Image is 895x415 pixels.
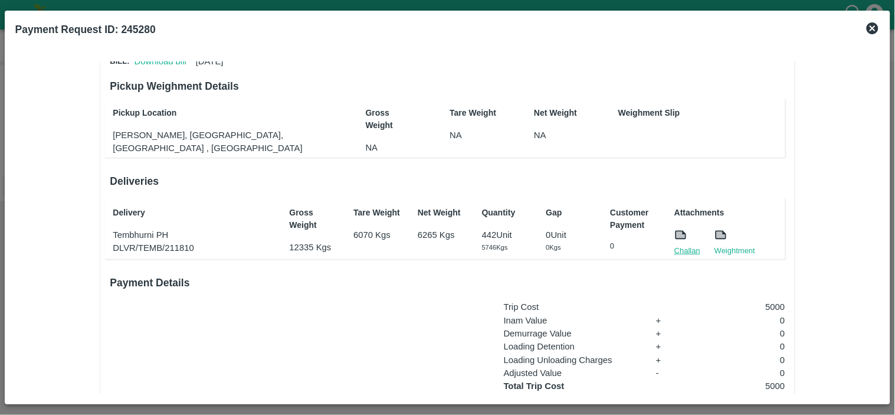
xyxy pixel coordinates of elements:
h6: Deliveries [110,173,785,189]
p: 0 [610,241,661,252]
p: + [656,314,680,327]
p: - [656,393,680,406]
p: Pickup Location [113,107,333,119]
p: 5000 [691,380,785,393]
span: [DATE] [196,57,224,66]
p: Demurrage Value [504,327,644,340]
p: Loading Detention [504,340,644,353]
p: [PERSON_NAME], [GEOGRAPHIC_DATA], [GEOGRAPHIC_DATA] , [GEOGRAPHIC_DATA] [113,129,333,155]
p: + [656,340,680,353]
p: Delivery [113,207,277,219]
p: Gross Weight [290,207,341,231]
span: 0 Kgs [546,244,561,251]
p: NA [366,141,417,154]
p: Tare Weight [353,207,405,219]
p: Gap [546,207,598,219]
p: 0 [691,340,785,353]
p: Attachments [674,207,782,219]
span: 5746 Kgs [482,244,508,251]
p: 6265 Kgs [418,228,469,241]
p: 6070 Kgs [353,228,405,241]
p: Trip Cost [504,300,644,313]
p: 0.0 [691,393,785,406]
a: Download bill [135,57,186,66]
p: Net Weight [418,207,469,219]
p: Tembhurni PH [113,228,277,241]
p: Quantity [482,207,533,219]
span: Bill: [110,57,129,66]
p: TDS Value [504,393,644,406]
p: Gross Weight [366,107,417,132]
h6: Payment Details [110,275,785,291]
p: Tare Weight [450,107,501,119]
p: 0 [691,314,785,327]
p: 5000 [691,300,785,313]
p: 0 Unit [546,228,598,241]
p: 12335 Kgs [290,241,341,254]
a: Challan [674,245,700,257]
p: Inam Value [504,314,644,327]
p: NA [534,129,585,142]
p: - [656,367,680,380]
strong: Total Trip Cost [504,381,565,391]
p: 442 Unit [482,228,533,241]
p: NA [450,129,501,142]
p: Customer Payment [610,207,661,231]
p: 0 [691,327,785,340]
p: 0 [691,367,785,380]
p: + [656,354,680,367]
p: Weighment Slip [618,107,782,119]
h6: Pickup Weighment Details [110,78,785,94]
p: Adjusted Value [504,367,644,380]
b: Payment Request ID: 245280 [15,24,156,35]
p: DLVR/TEMB/211810 [113,241,277,254]
p: + [656,327,680,340]
p: 0 [691,354,785,367]
a: Weightment [714,245,755,257]
p: Net Weight [534,107,585,119]
p: Loading Unloading Charges [504,354,644,367]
